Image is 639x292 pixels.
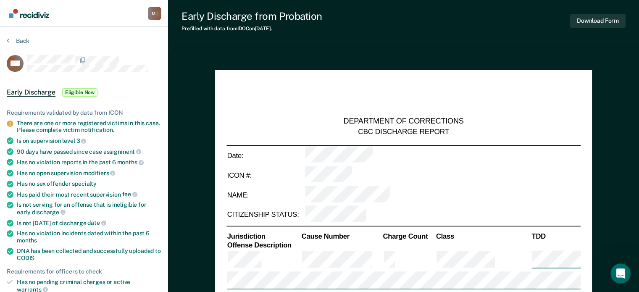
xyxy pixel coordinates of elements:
div: Requirements for officers to check [7,268,161,275]
span: date [87,219,106,226]
th: Charge Count [382,231,435,241]
div: Has no sex offender [17,180,161,187]
div: Has no violation incidents dated within the past 6 [17,230,161,244]
iframe: Intercom live chat [610,263,631,284]
th: TDD [531,231,581,241]
button: Download Form [570,14,626,28]
div: Is not serving for an offense that is ineligible for early [17,201,161,216]
div: Requirements validated by data from ICON [7,109,161,116]
div: Is on supervision level [17,137,161,145]
div: CBC DISCHARGE REPORT [358,126,449,136]
th: Class [435,231,531,241]
button: Profile dropdown button [148,7,161,20]
th: Jurisdiction [226,231,301,241]
div: DEPARTMENT OF CORRECTIONS [344,117,464,127]
span: Early Discharge [7,88,55,97]
span: 3 [76,137,87,144]
td: ICON #: [226,166,304,185]
img: Recidiviz [9,9,49,18]
div: Early Discharge from Probation [181,10,322,22]
span: fee [122,191,137,197]
div: Has paid their most recent supervision [17,191,161,198]
td: CITIZENSHIP STATUS: [226,205,304,225]
div: M J [148,7,161,20]
span: discharge [32,209,66,216]
div: There are one or more registered victims in this case. Please complete victim notification. [17,120,161,134]
span: months [117,159,144,166]
td: Date: [226,145,304,166]
th: Offense Description [226,241,301,250]
span: specialty [72,180,97,187]
span: months [17,237,37,244]
span: modifiers [83,170,116,176]
div: Has no violation reports in the past 6 [17,158,161,166]
span: Eligible Now [62,88,98,97]
div: DNA has been collected and successfully uploaded to [17,247,161,262]
th: Cause Number [301,231,382,241]
td: NAME: [226,185,304,205]
div: Prefilled with data from IDOC on [DATE] . [181,26,322,32]
span: assignment [103,148,141,155]
div: 90 days have passed since case [17,148,161,155]
button: Back [7,37,29,45]
div: Has no open supervision [17,169,161,177]
div: Is not [DATE] of discharge [17,219,161,227]
span: CODIS [17,255,34,261]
